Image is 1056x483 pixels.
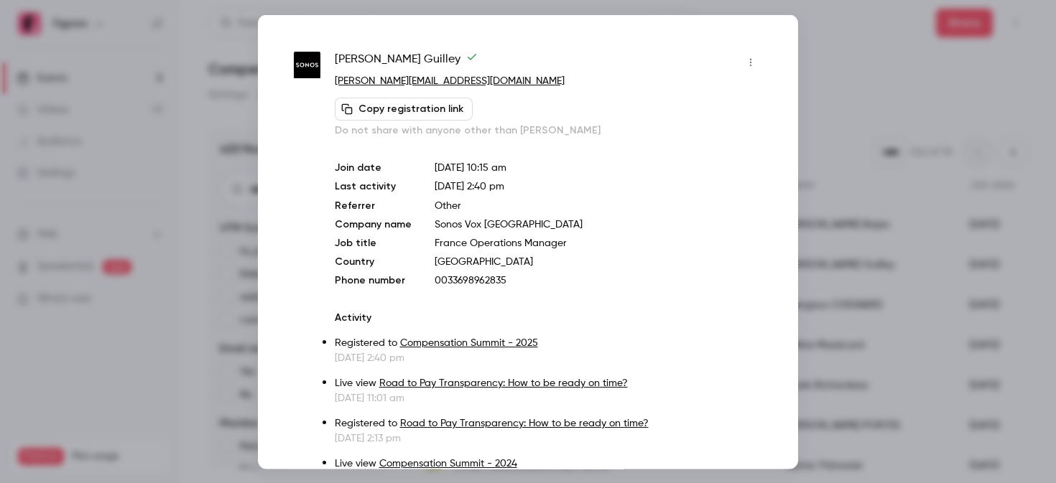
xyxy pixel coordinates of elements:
[335,179,412,194] p: Last activity
[379,378,628,388] a: Road to Pay Transparency: How to be ready on time?
[435,235,762,250] p: France Operations Manager
[294,52,320,78] img: sonos.com
[335,273,412,287] p: Phone number
[335,217,412,231] p: Company name
[335,456,762,471] p: Live view
[435,273,762,287] p: 0033698962835
[335,416,762,431] p: Registered to
[335,97,473,120] button: Copy registration link
[335,375,762,390] p: Live view
[400,418,649,428] a: Road to Pay Transparency: How to be ready on time?
[335,235,412,250] p: Job title
[335,75,565,85] a: [PERSON_NAME][EMAIL_ADDRESS][DOMAIN_NAME]
[435,160,762,174] p: [DATE] 10:15 am
[435,254,762,268] p: [GEOGRAPHIC_DATA]
[335,310,762,324] p: Activity
[335,390,762,405] p: [DATE] 11:01 am
[335,160,412,174] p: Join date
[335,431,762,445] p: [DATE] 2:13 pm
[379,458,517,468] a: Compensation Summit - 2024
[400,337,538,347] a: Compensation Summit - 2025
[335,50,478,73] span: [PERSON_NAME] Guilley
[335,254,412,268] p: Country
[435,217,762,231] p: Sonos Vox [GEOGRAPHIC_DATA]
[435,181,504,191] span: [DATE] 2:40 pm
[335,350,762,365] p: [DATE] 2:40 pm
[435,198,762,212] p: Other
[335,123,762,137] p: Do not share with anyone other than [PERSON_NAME]
[335,198,412,212] p: Referrer
[335,335,762,350] p: Registered to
